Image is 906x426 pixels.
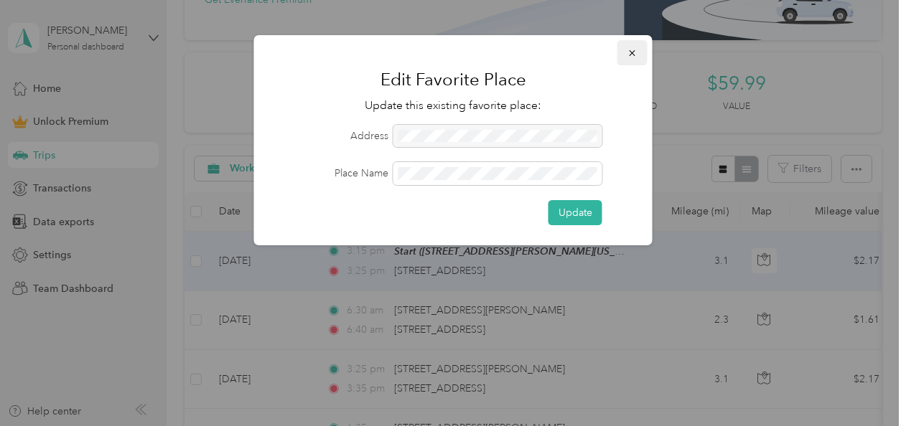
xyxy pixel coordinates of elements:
[548,200,602,225] button: Update
[274,97,632,115] p: Update this existing favorite place:
[274,128,388,143] label: Address
[274,166,388,181] label: Place Name
[274,62,632,97] h1: Edit Favorite Place
[826,346,906,426] iframe: Everlance-gr Chat Button Frame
